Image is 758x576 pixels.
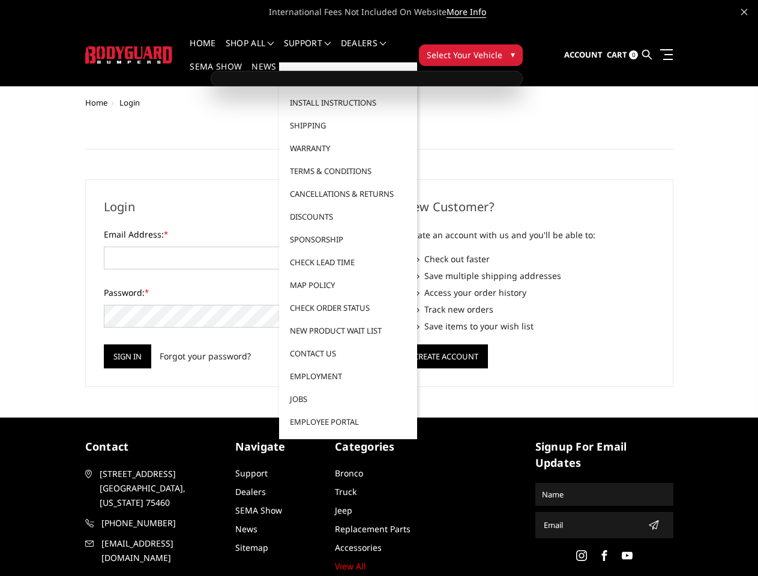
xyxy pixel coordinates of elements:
a: Forgot your password? [160,350,251,362]
input: Email [539,515,643,535]
li: Save items to your wish list [416,320,655,332]
a: SEMA Show [190,62,242,86]
a: Employment [284,365,412,388]
span: [PHONE_NUMBER] [101,516,223,530]
a: Support [235,467,268,479]
a: Jobs [284,388,412,410]
a: Discounts [284,205,412,228]
h1: Sign in [85,119,673,149]
button: Create Account [404,344,488,368]
h2: New Customer? [404,198,655,216]
a: Employee Portal [284,410,412,433]
a: [PHONE_NUMBER] [85,516,223,530]
span: 0 [629,50,638,59]
a: Warranty [284,137,412,160]
h5: contact [85,439,223,455]
a: Replacement Parts [335,523,411,535]
a: Install Instructions [284,91,412,114]
a: News [235,523,257,535]
li: Save multiple shipping addresses [416,269,655,282]
h5: signup for email updates [535,439,673,471]
li: Access your order history [416,286,655,299]
a: shop all [226,39,274,62]
h5: Navigate [235,439,323,455]
iframe: Chat Widget [698,518,758,576]
input: Name [537,485,672,504]
a: Support [284,39,331,62]
span: Select Your Vehicle [427,49,502,61]
a: New Product Wait List [284,319,412,342]
a: FAQ [284,68,412,91]
a: View All [335,560,366,572]
a: Contact Us [284,342,412,365]
input: Sign in [104,344,151,368]
span: Cart [607,49,627,60]
span: [EMAIL_ADDRESS][DOMAIN_NAME] [101,536,223,565]
a: Terms & Conditions [284,160,412,182]
img: BODYGUARD BUMPERS [85,46,173,64]
li: Check out faster [416,253,655,265]
a: [EMAIL_ADDRESS][DOMAIN_NAME] [85,536,223,565]
a: Jeep [335,505,352,516]
h5: Categories [335,439,423,455]
a: SEMA Show [235,505,282,516]
a: Account [564,39,603,71]
a: MAP Policy [284,274,412,296]
a: Home [85,97,107,108]
a: Bronco [335,467,363,479]
li: Track new orders [416,303,655,316]
a: Sitemap [235,542,268,553]
a: Check Order Status [284,296,412,319]
button: Select Your Vehicle [419,44,523,66]
span: ▾ [511,48,515,61]
a: Truck [335,486,356,497]
a: More Info [447,6,486,18]
a: Cancellations & Returns [284,182,412,205]
a: Accessories [335,542,382,553]
span: Login [119,97,140,108]
h2: Login [104,198,355,216]
p: Create an account with us and you'll be able to: [404,228,655,242]
a: Dealers [341,39,387,62]
a: Dealers [235,486,266,497]
a: Create Account [404,349,488,361]
span: [STREET_ADDRESS] [GEOGRAPHIC_DATA], [US_STATE] 75460 [100,467,221,510]
a: Home [190,39,215,62]
a: News [251,62,276,86]
a: Cart 0 [607,39,638,71]
a: Check Lead Time [284,251,412,274]
label: Password: [104,286,355,299]
a: Sponsorship [284,228,412,251]
label: Email Address: [104,228,355,241]
a: Shipping [284,114,412,137]
span: Account [564,49,603,60]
